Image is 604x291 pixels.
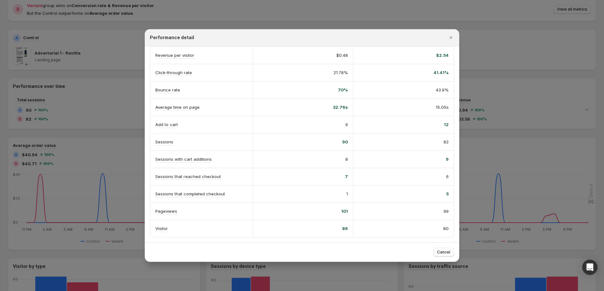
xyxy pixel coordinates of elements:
p: Sessions that reached checkout [155,173,221,180]
span: 15.05s [436,104,449,110]
button: Cancel [433,248,454,257]
span: 5 [446,191,449,197]
span: 41.41% [434,69,449,76]
span: 8 [345,156,348,162]
span: 99 [444,208,449,214]
p: Average time on page [155,104,200,110]
span: 7 [345,173,348,180]
p: Revenue per visitor [155,52,194,58]
p: Visitor [155,225,168,232]
p: Pageviews [155,208,177,214]
span: 86 [342,225,348,232]
span: $2.54 [436,52,449,58]
span: 90 [342,139,348,145]
span: 70% [338,87,348,93]
span: 32.76s [333,104,348,110]
span: 9 [446,156,449,162]
span: 6 [446,173,449,180]
span: 9 [345,121,348,128]
span: 43.9% [436,87,449,93]
span: $0.48 [336,52,348,58]
p: Sessions that completed checkout [155,191,225,197]
span: 101 [341,208,348,214]
span: 80 [443,225,449,232]
span: 21.78% [333,69,348,76]
div: Open Intercom Messenger [582,260,598,275]
p: Click-through rate [155,69,192,76]
p: Add to cart [155,121,178,128]
span: 82 [444,139,449,145]
span: 12 [444,121,449,128]
p: Sessions with cart additions [155,156,212,162]
p: Sessions [155,139,173,145]
span: Cancel [437,250,450,255]
p: Bounce rate [155,87,180,93]
h2: Performance detail [150,34,194,41]
span: 1 [346,191,348,197]
button: Close [446,33,455,42]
